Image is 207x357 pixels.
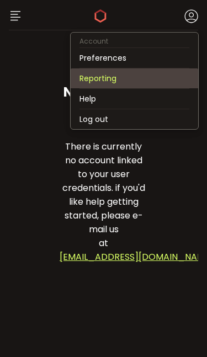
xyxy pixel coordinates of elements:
[71,68,198,88] li: Reporting
[152,304,207,357] iframe: Chat Widget
[54,134,153,269] p: There is currently no account linked to your user credentials. if you'd like help getting started...
[71,89,198,109] li: Help
[71,36,117,46] span: Account
[71,48,198,68] li: Preferences
[54,82,153,121] p: No Account Linked
[9,9,22,23] img: bEAuYMIXGOVwQBAAAAAElFTkSuQmCC
[71,109,198,129] li: Log out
